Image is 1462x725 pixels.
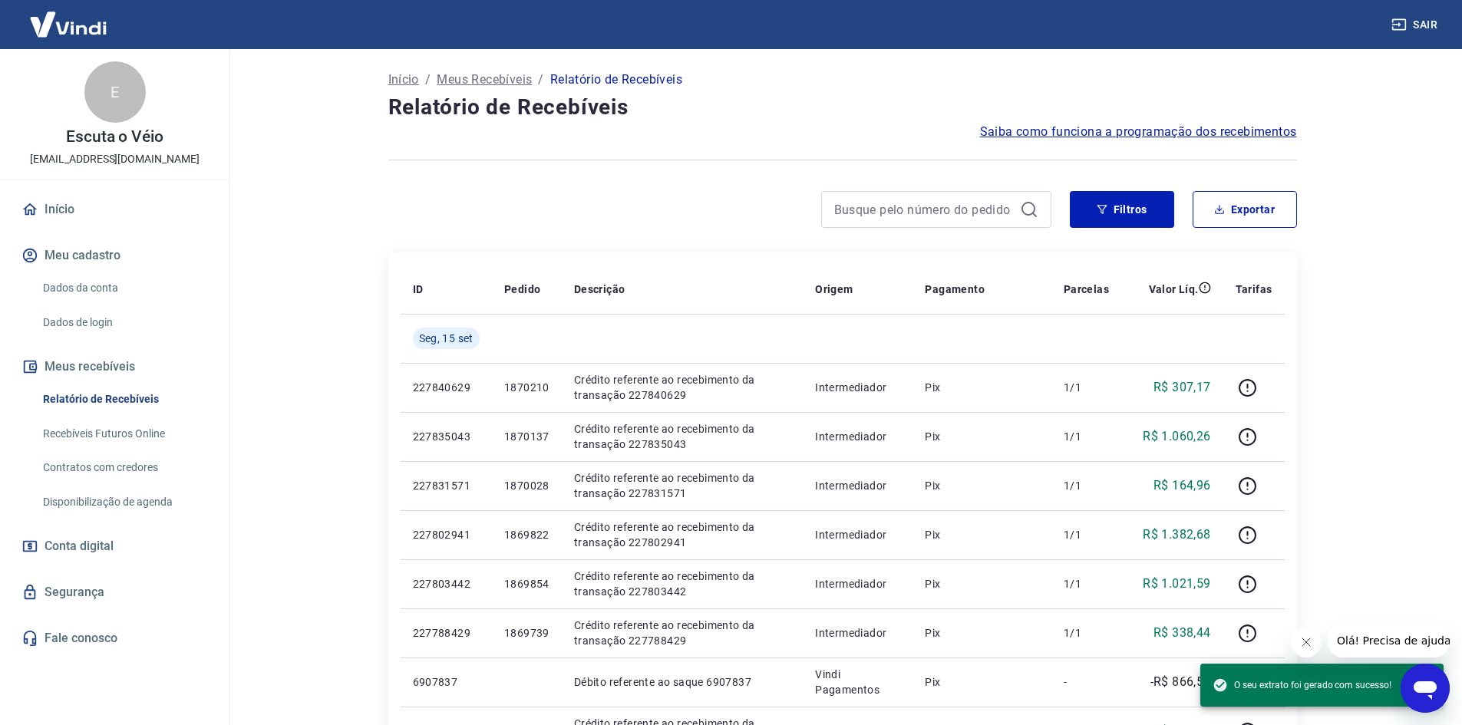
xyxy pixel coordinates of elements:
[1070,191,1174,228] button: Filtros
[413,380,480,395] p: 227840629
[1143,575,1210,593] p: R$ 1.021,59
[37,418,211,450] a: Recebíveis Futuros Online
[815,527,900,542] p: Intermediador
[925,527,1038,542] p: Pix
[504,527,549,542] p: 1869822
[1064,576,1109,592] p: 1/1
[815,380,900,395] p: Intermediador
[413,625,480,641] p: 227788429
[413,478,480,493] p: 227831571
[1149,282,1199,297] p: Valor Líq.
[574,519,790,550] p: Crédito referente ao recebimento da transação 227802941
[413,527,480,542] p: 227802941
[413,429,480,444] p: 227835043
[574,470,790,501] p: Crédito referente ao recebimento da transação 227831571
[437,71,532,89] a: Meus Recebíveis
[37,307,211,338] a: Dados de login
[30,151,200,167] p: [EMAIL_ADDRESS][DOMAIN_NAME]
[504,282,540,297] p: Pedido
[1401,664,1450,713] iframe: Botão para abrir a janela de mensagens
[18,239,211,272] button: Meu cadastro
[37,272,211,304] a: Dados da conta
[37,384,211,415] a: Relatório de Recebíveis
[18,193,211,226] a: Início
[574,282,625,297] p: Descrição
[815,282,853,297] p: Origem
[413,576,480,592] p: 227803442
[574,421,790,452] p: Crédito referente ao recebimento da transação 227835043
[550,71,682,89] p: Relatório de Recebíveis
[925,674,1038,690] p: Pix
[1143,427,1210,446] p: R$ 1.060,26
[1064,429,1109,444] p: 1/1
[504,380,549,395] p: 1870210
[388,92,1297,123] h4: Relatório de Recebíveis
[18,529,211,563] a: Conta digital
[504,478,549,493] p: 1870028
[425,71,431,89] p: /
[1193,191,1297,228] button: Exportar
[504,429,549,444] p: 1870137
[9,11,129,23] span: Olá! Precisa de ajuda?
[18,621,211,655] a: Fale conosco
[1064,527,1109,542] p: 1/1
[538,71,543,89] p: /
[1064,625,1109,641] p: 1/1
[834,198,1014,221] input: Busque pelo número do pedido
[1153,378,1211,397] p: R$ 307,17
[45,536,114,557] span: Conta digital
[574,618,790,648] p: Crédito referente ao recebimento da transação 227788429
[504,576,549,592] p: 1869854
[925,625,1038,641] p: Pix
[18,1,118,48] img: Vindi
[925,429,1038,444] p: Pix
[1153,624,1211,642] p: R$ 338,44
[1213,677,1391,693] span: O seu extrato foi gerado com sucesso!
[1328,624,1450,657] iframe: Mensagem da empresa
[1064,380,1109,395] p: 1/1
[18,575,211,609] a: Segurança
[815,429,900,444] p: Intermediador
[1153,476,1211,495] p: R$ 164,96
[84,61,146,123] div: E
[413,674,480,690] p: 6907837
[815,625,900,641] p: Intermediador
[1236,282,1272,297] p: Tarifas
[1064,282,1109,297] p: Parcelas
[574,568,790,599] p: Crédito referente ao recebimento da transação 227803442
[1150,673,1211,691] p: -R$ 866,50
[925,380,1038,395] p: Pix
[18,350,211,384] button: Meus recebíveis
[1291,627,1322,657] iframe: Fechar mensagem
[37,486,211,518] a: Disponibilização de agenda
[925,478,1038,493] p: Pix
[1143,526,1210,544] p: R$ 1.382,68
[413,282,424,297] p: ID
[388,71,419,89] a: Início
[925,576,1038,592] p: Pix
[504,625,549,641] p: 1869739
[1388,11,1444,39] button: Sair
[574,372,790,403] p: Crédito referente ao recebimento da transação 227840629
[815,576,900,592] p: Intermediador
[980,123,1297,141] a: Saiba como funciona a programação dos recebimentos
[1064,478,1109,493] p: 1/1
[815,478,900,493] p: Intermediador
[815,667,900,697] p: Vindi Pagamentos
[66,129,163,145] p: Escuta o Véio
[37,452,211,483] a: Contratos com credores
[419,331,474,346] span: Seg, 15 set
[1064,674,1109,690] p: -
[574,674,790,690] p: Débito referente ao saque 6907837
[925,282,985,297] p: Pagamento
